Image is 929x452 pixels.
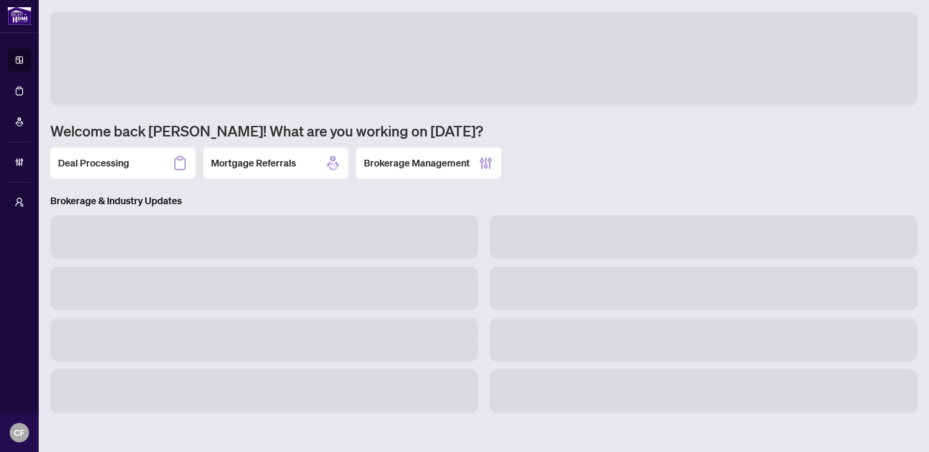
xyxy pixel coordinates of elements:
[364,156,470,170] h2: Brokerage Management
[211,156,296,170] h2: Mortgage Referrals
[15,197,24,207] span: user-switch
[8,7,31,25] img: logo
[50,121,917,140] h1: Welcome back [PERSON_NAME]! What are you working on [DATE]?
[50,194,917,208] h3: Brokerage & Industry Updates
[14,426,25,439] span: CF
[58,156,129,170] h2: Deal Processing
